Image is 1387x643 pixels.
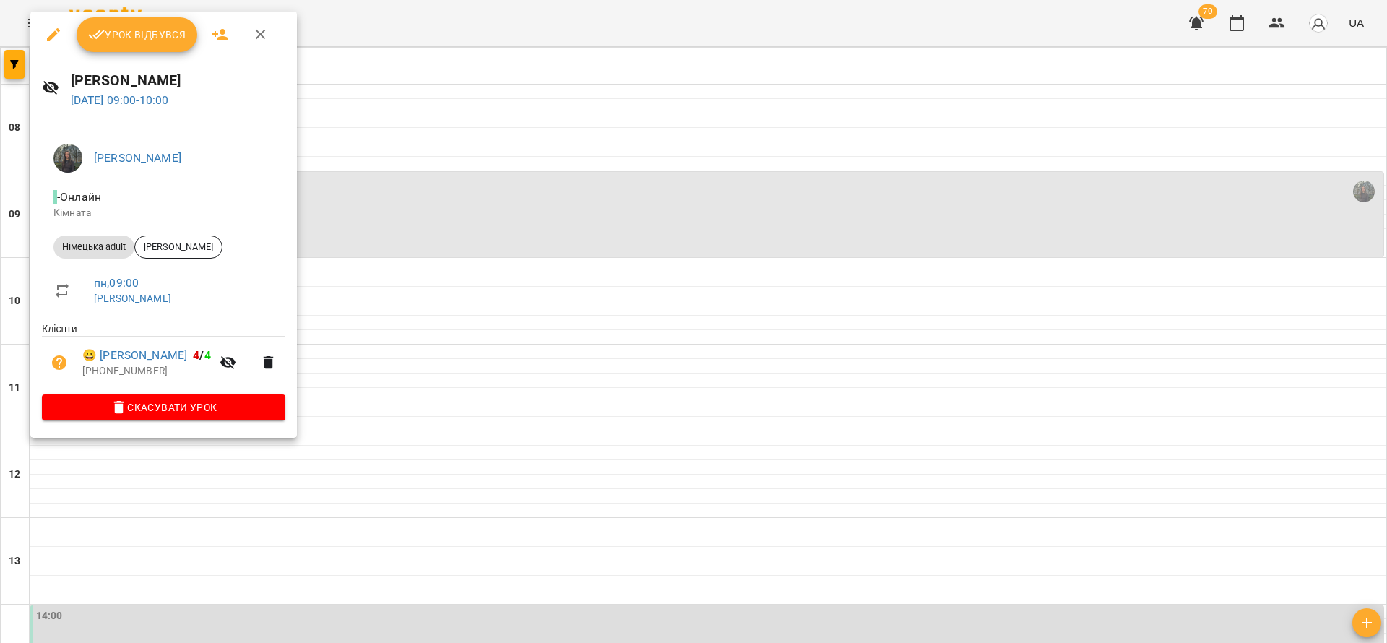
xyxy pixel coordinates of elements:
[77,17,198,52] button: Урок відбувся
[204,348,211,362] span: 4
[193,348,199,362] span: 4
[94,276,139,290] a: пн , 09:00
[82,347,187,364] a: 😀 [PERSON_NAME]
[193,348,210,362] b: /
[135,241,222,254] span: [PERSON_NAME]
[53,399,274,416] span: Скасувати Урок
[42,394,285,420] button: Скасувати Урок
[42,321,285,394] ul: Клієнти
[42,345,77,380] button: Візит ще не сплачено. Додати оплату?
[53,206,274,220] p: Кімната
[134,236,222,259] div: [PERSON_NAME]
[82,364,211,379] p: [PHONE_NUMBER]
[71,93,169,107] a: [DATE] 09:00-10:00
[88,26,186,43] span: Урок відбувся
[94,151,181,165] a: [PERSON_NAME]
[53,241,134,254] span: Німецька adult
[53,190,104,204] span: - Онлайн
[94,293,171,304] a: [PERSON_NAME]
[53,144,82,173] img: fc30e8fe739587b31d91b7996cddffa1.jpg
[71,69,286,92] h6: [PERSON_NAME]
